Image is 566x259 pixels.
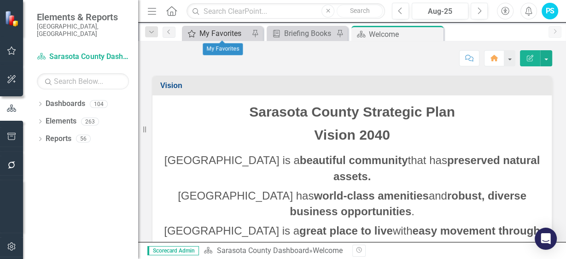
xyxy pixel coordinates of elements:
div: » [204,246,345,256]
strong: world-class amenities [314,189,428,202]
span: Elements & Reports [37,12,129,23]
a: Sarasota County Dashboard [37,52,129,62]
span: [GEOGRAPHIC_DATA] is a that has [164,154,540,182]
strong: preserved natural assets. [333,154,540,182]
div: Open Intercom Messenger [535,228,557,250]
a: Sarasota County Dashboard [216,246,309,255]
span: Vision 2040 [314,127,390,142]
a: Elements [46,116,76,127]
a: Reports [46,134,71,144]
small: [GEOGRAPHIC_DATA], [GEOGRAPHIC_DATA] [37,23,129,38]
div: My Favorites [199,28,249,39]
span: Sarasota County Strategic Plan [249,104,455,119]
div: 104 [90,100,108,108]
a: Briefing Books [269,28,334,39]
a: My Favorites [184,28,249,39]
button: Aug-25 [412,3,468,19]
span: Search [350,7,370,14]
img: ClearPoint Strategy [5,11,21,27]
div: Aug-25 [415,6,465,17]
button: PS [542,3,558,19]
button: Search [337,5,383,18]
strong: beautiful community [300,154,408,166]
strong: easy movement through mobility options [309,224,540,253]
div: Briefing Books [284,28,334,39]
span: Scorecard Admin [147,246,199,255]
div: 56 [76,135,91,143]
strong: great place to live [299,224,393,237]
a: Dashboards [46,99,85,109]
h3: Vision [160,82,547,90]
input: Search ClearPoint... [187,3,385,19]
span: [GEOGRAPHIC_DATA] has and . [178,189,526,218]
div: 263 [81,118,99,125]
div: Welcome [369,29,441,40]
div: My Favorites [203,43,243,55]
input: Search Below... [37,73,129,89]
div: Welcome [312,246,342,255]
